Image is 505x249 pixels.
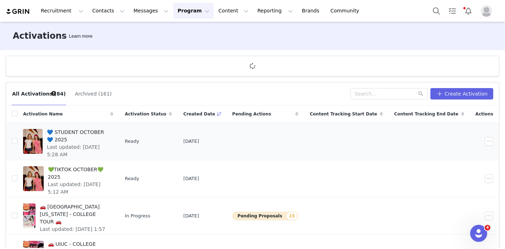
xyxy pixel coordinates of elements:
button: Search [429,3,444,19]
button: Pending Proposals15 [232,212,298,220]
div: Tooltip anchor [67,33,94,40]
button: Archived (161) [75,88,112,99]
a: Tasks [445,3,460,19]
div: Tooltip anchor [50,90,57,97]
span: Ready [125,138,139,145]
span: Activation Name [23,111,63,117]
a: 💙 STUDENT OCTOBER 💙 2025Last updated: [DATE] 5:28 AM [23,127,114,156]
button: Profile [477,5,499,17]
img: grin logo [6,8,31,15]
button: Program [173,3,214,19]
span: Activation Status [125,111,167,117]
span: Ready [125,175,139,182]
button: Create Activation [430,88,493,99]
input: Search... [351,88,428,99]
a: Community [326,3,367,19]
button: Messages [129,3,173,19]
span: Pending Actions [232,111,271,117]
a: 🚗 [GEOGRAPHIC_DATA][US_STATE] - COLLEGE TOUR 🚗Last updated: [DATE] 1:57 PM [23,202,114,230]
span: Last updated: [DATE] 5:12 AM [48,181,109,196]
span: [DATE] [183,212,199,220]
button: Contacts [88,3,129,19]
h3: Activations [13,29,67,42]
span: Last updated: [DATE] 1:57 PM [40,226,109,240]
span: Last updated: [DATE] 5:28 AM [47,144,109,158]
span: Content Tracking Start Date [310,111,377,117]
a: Brands [298,3,326,19]
span: Created Date [183,111,215,117]
button: Notifications [461,3,476,19]
button: Reporting [253,3,297,19]
iframe: Intercom live chat [470,225,487,242]
span: [DATE] [183,175,199,182]
button: All Activations (84) [12,88,66,99]
span: 4 [485,225,490,231]
span: [DATE] [183,138,199,145]
span: 💚TIKTOK OCTOBER💚2025 [48,166,109,181]
button: Recruitment [37,3,88,19]
a: 💚TIKTOK OCTOBER💚2025Last updated: [DATE] 5:12 AM [23,164,114,193]
img: placeholder-profile.jpg [481,5,492,17]
button: Content [214,3,253,19]
i: icon: search [418,91,423,96]
span: 🚗 [GEOGRAPHIC_DATA][US_STATE] - COLLEGE TOUR 🚗 [40,203,109,226]
span: In Progress [125,212,151,220]
span: 💙 STUDENT OCTOBER 💙 2025 [47,129,109,144]
div: Actions [470,107,499,121]
span: Content Tracking End Date [394,111,458,117]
